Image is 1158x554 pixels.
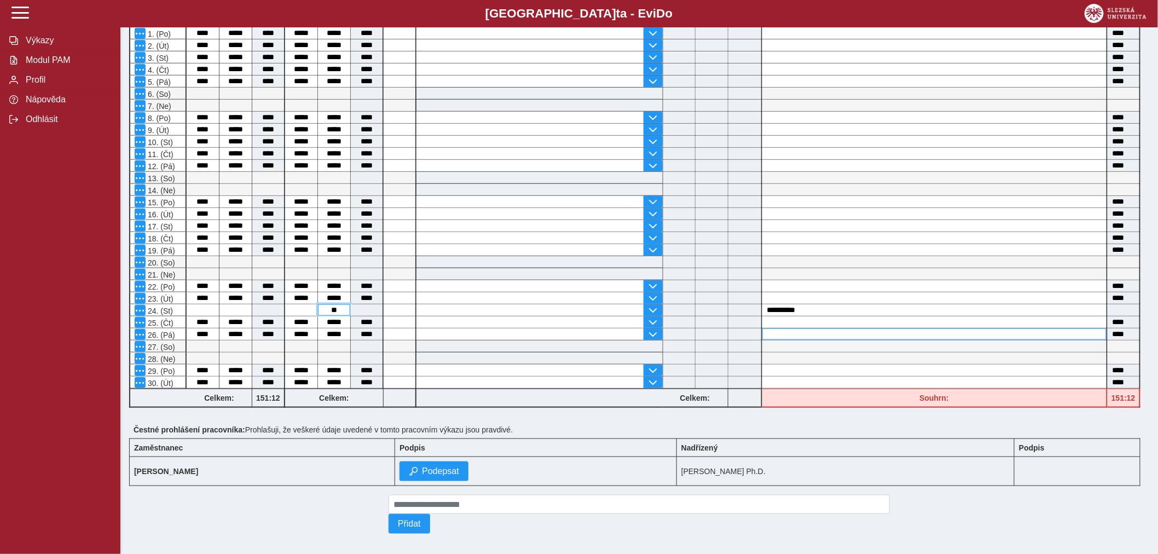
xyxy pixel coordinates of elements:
[656,7,665,20] span: D
[146,54,169,62] span: 3. (St)
[146,78,171,86] span: 5. (Pá)
[399,461,468,481] button: Podepsat
[146,246,175,255] span: 19. (Pá)
[146,90,171,99] span: 6. (So)
[146,319,173,327] span: 25. (Čt)
[135,293,146,304] button: Menu
[135,221,146,232] button: Menu
[187,394,252,402] b: Celkem:
[135,233,146,244] button: Menu
[22,75,111,85] span: Profil
[135,112,146,123] button: Menu
[663,394,728,402] b: Celkem:
[389,514,430,534] button: Přidat
[146,222,173,231] span: 17. (St)
[146,114,171,123] span: 8. (Po)
[146,367,175,376] span: 29. (Po)
[146,30,171,38] span: 1. (Po)
[398,519,421,529] span: Přidat
[135,245,146,256] button: Menu
[146,174,175,183] span: 13. (So)
[146,331,175,339] span: 26. (Pá)
[146,66,169,74] span: 4. (Čt)
[252,394,284,402] b: 151:12
[681,443,718,452] b: Nadřízený
[135,88,146,99] button: Menu
[146,198,175,207] span: 15. (Po)
[146,138,173,147] span: 10. (St)
[146,270,176,279] span: 21. (Ne)
[1019,443,1045,452] b: Podpis
[135,281,146,292] button: Menu
[1108,389,1140,408] div: Fond pracovní doby (158:24 h) a součet hodin (151:12 h) se neshodují!
[135,100,146,111] button: Menu
[22,95,111,105] span: Nápověda
[135,341,146,352] button: Menu
[135,197,146,207] button: Menu
[22,36,111,45] span: Výkazy
[146,126,169,135] span: 9. (Út)
[146,282,175,291] span: 22. (Po)
[135,377,146,388] button: Menu
[146,162,175,171] span: 12. (Pá)
[146,355,176,363] span: 28. (Ne)
[135,64,146,75] button: Menu
[135,160,146,171] button: Menu
[135,136,146,147] button: Menu
[285,394,383,402] b: Celkem:
[146,210,173,219] span: 16. (Út)
[146,343,175,351] span: 27. (So)
[422,466,459,476] span: Podepsat
[676,457,1014,486] td: [PERSON_NAME] Ph.D.
[135,184,146,195] button: Menu
[22,114,111,124] span: Odhlásit
[665,7,673,20] span: o
[135,28,146,39] button: Menu
[146,379,173,388] span: 30. (Út)
[135,329,146,340] button: Menu
[135,172,146,183] button: Menu
[146,150,173,159] span: 11. (Čt)
[616,7,620,20] span: t
[1108,394,1139,402] b: 151:12
[135,365,146,376] button: Menu
[399,443,425,452] b: Podpis
[146,258,175,267] span: 20. (So)
[762,389,1108,408] div: Fond pracovní doby (158:24 h) a součet hodin (151:12 h) se neshodují!
[919,394,949,402] b: Souhrn:
[134,467,198,476] b: [PERSON_NAME]
[146,186,176,195] span: 14. (Ne)
[135,305,146,316] button: Menu
[134,443,183,452] b: Zaměstnanec
[129,421,1149,438] div: Prohlašuji, že veškeré údaje uvedené v tomto pracovním výkazu jsou pravdivé.
[33,7,1125,21] b: [GEOGRAPHIC_DATA] a - Evi
[135,76,146,87] button: Menu
[135,257,146,268] button: Menu
[146,307,173,315] span: 24. (St)
[22,55,111,65] span: Modul PAM
[146,102,171,111] span: 7. (Ne)
[135,40,146,51] button: Menu
[135,353,146,364] button: Menu
[135,209,146,220] button: Menu
[135,124,146,135] button: Menu
[146,42,169,50] span: 2. (Út)
[135,269,146,280] button: Menu
[1085,4,1147,23] img: logo_web_su.png
[146,295,173,303] span: 23. (Út)
[135,148,146,159] button: Menu
[146,234,173,243] span: 18. (Čt)
[135,52,146,63] button: Menu
[135,317,146,328] button: Menu
[134,425,245,434] b: Čestné prohlášení pracovníka:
